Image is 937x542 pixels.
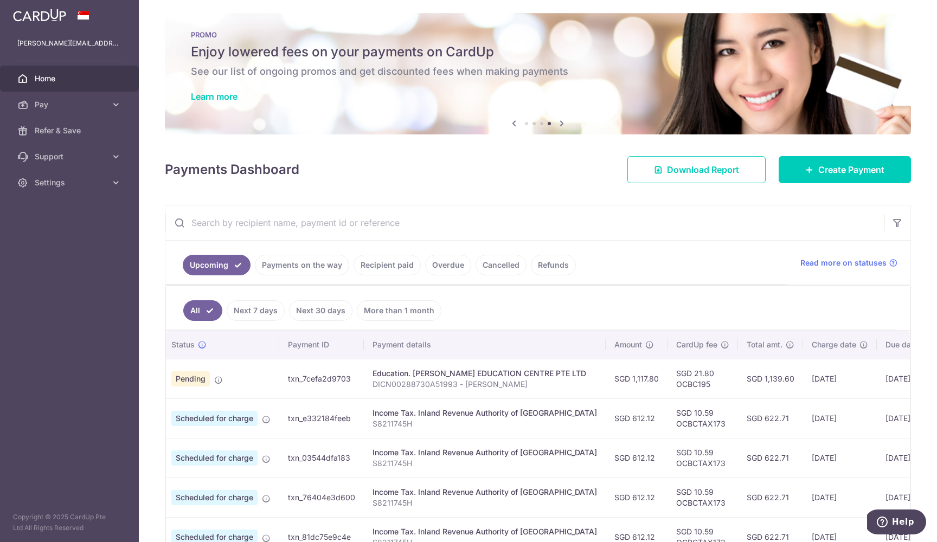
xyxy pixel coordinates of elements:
[531,255,576,275] a: Refunds
[668,438,738,478] td: SGD 10.59 OCBCTAX173
[13,9,66,22] img: CardUp
[171,371,210,386] span: Pending
[191,30,885,39] p: PROMO
[738,398,803,438] td: SGD 622.71
[171,450,258,466] span: Scheduled for charge
[614,339,642,350] span: Amount
[35,125,106,136] span: Refer & Save
[606,359,668,398] td: SGD 1,117.80
[279,331,364,359] th: Payment ID
[354,255,421,275] a: Recipient paid
[35,73,106,84] span: Home
[279,438,364,478] td: txn_03544dfa183
[289,300,352,321] a: Next 30 days
[279,398,364,438] td: txn_e332184feeb
[803,359,877,398] td: [DATE]
[35,177,106,188] span: Settings
[800,257,897,268] a: Read more on statuses
[17,38,121,49] p: [PERSON_NAME][EMAIL_ADDRESS][DOMAIN_NAME]
[606,438,668,478] td: SGD 612.12
[627,156,766,183] a: Download Report
[373,498,597,508] p: S8211745H
[803,398,877,438] td: [DATE]
[373,447,597,458] div: Income Tax. Inland Revenue Authority of [GEOGRAPHIC_DATA]
[171,411,258,426] span: Scheduled for charge
[373,418,597,429] p: S8211745H
[885,339,918,350] span: Due date
[227,300,285,321] a: Next 7 days
[812,339,856,350] span: Charge date
[606,398,668,438] td: SGD 612.12
[425,255,471,275] a: Overdue
[191,43,885,61] h5: Enjoy lowered fees on your payments on CardUp
[35,151,106,162] span: Support
[800,257,887,268] span: Read more on statuses
[373,368,597,379] div: Education. [PERSON_NAME] EDUCATION CENTRE PTE LTD
[476,255,527,275] a: Cancelled
[667,163,739,176] span: Download Report
[747,339,782,350] span: Total amt.
[373,487,597,498] div: Income Tax. Inland Revenue Authority of [GEOGRAPHIC_DATA]
[803,478,877,517] td: [DATE]
[279,478,364,517] td: txn_76404e3d600
[818,163,884,176] span: Create Payment
[867,509,926,537] iframe: Opens a widget where you can find more information
[171,490,258,505] span: Scheduled for charge
[165,160,299,179] h4: Payments Dashboard
[255,255,349,275] a: Payments on the way
[803,438,877,478] td: [DATE]
[171,339,195,350] span: Status
[183,300,222,321] a: All
[668,398,738,438] td: SGD 10.59 OCBCTAX173
[183,255,251,275] a: Upcoming
[364,331,606,359] th: Payment details
[279,359,364,398] td: txn_7cefa2d9703
[668,478,738,517] td: SGD 10.59 OCBCTAX173
[165,13,911,134] img: Latest Promos banner
[165,205,884,240] input: Search by recipient name, payment id or reference
[738,359,803,398] td: SGD 1,139.60
[676,339,717,350] span: CardUp fee
[191,65,885,78] h6: See our list of ongoing promos and get discounted fees when making payments
[738,438,803,478] td: SGD 622.71
[357,300,441,321] a: More than 1 month
[779,156,911,183] a: Create Payment
[606,478,668,517] td: SGD 612.12
[668,359,738,398] td: SGD 21.80 OCBC195
[35,99,106,110] span: Pay
[738,478,803,517] td: SGD 622.71
[373,379,597,390] p: DICN00288730A51993 - [PERSON_NAME]
[373,408,597,418] div: Income Tax. Inland Revenue Authority of [GEOGRAPHIC_DATA]
[191,91,238,102] a: Learn more
[373,526,597,537] div: Income Tax. Inland Revenue Authority of [GEOGRAPHIC_DATA]
[373,458,597,469] p: S8211745H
